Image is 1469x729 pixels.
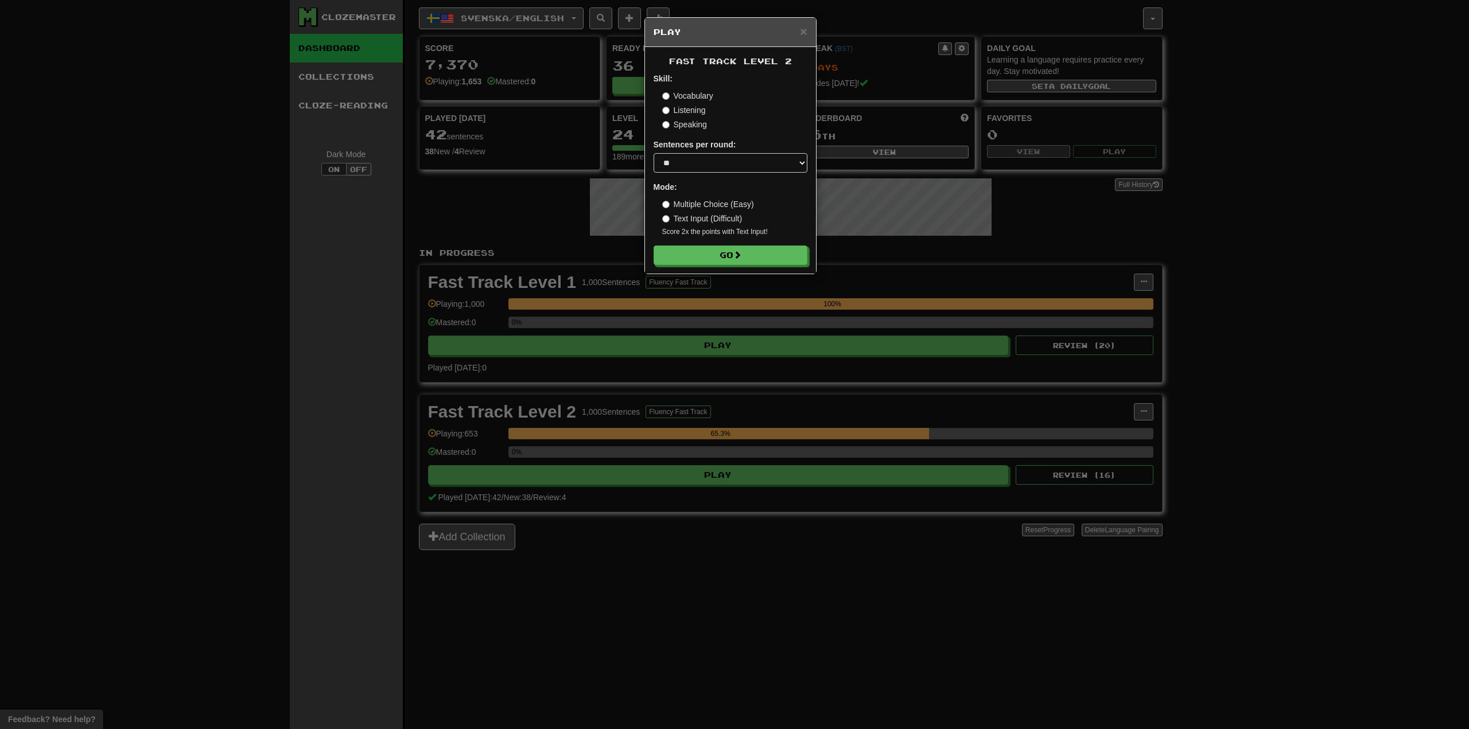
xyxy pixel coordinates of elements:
span: Fast Track Level 2 [669,56,792,66]
h5: Play [654,26,807,38]
button: Close [800,25,807,37]
strong: Mode: [654,182,677,192]
span: × [800,25,807,38]
small: Score 2x the points with Text Input ! [662,227,807,237]
strong: Skill: [654,74,673,83]
input: Text Input (Difficult) [662,215,670,223]
label: Listening [662,104,706,116]
label: Vocabulary [662,90,713,102]
label: Speaking [662,119,707,130]
label: Text Input (Difficult) [662,213,743,224]
button: Go [654,245,807,265]
input: Vocabulary [662,92,670,100]
input: Multiple Choice (Easy) [662,201,670,208]
label: Sentences per round: [654,139,736,150]
input: Listening [662,107,670,114]
input: Speaking [662,121,670,128]
label: Multiple Choice (Easy) [662,198,754,210]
